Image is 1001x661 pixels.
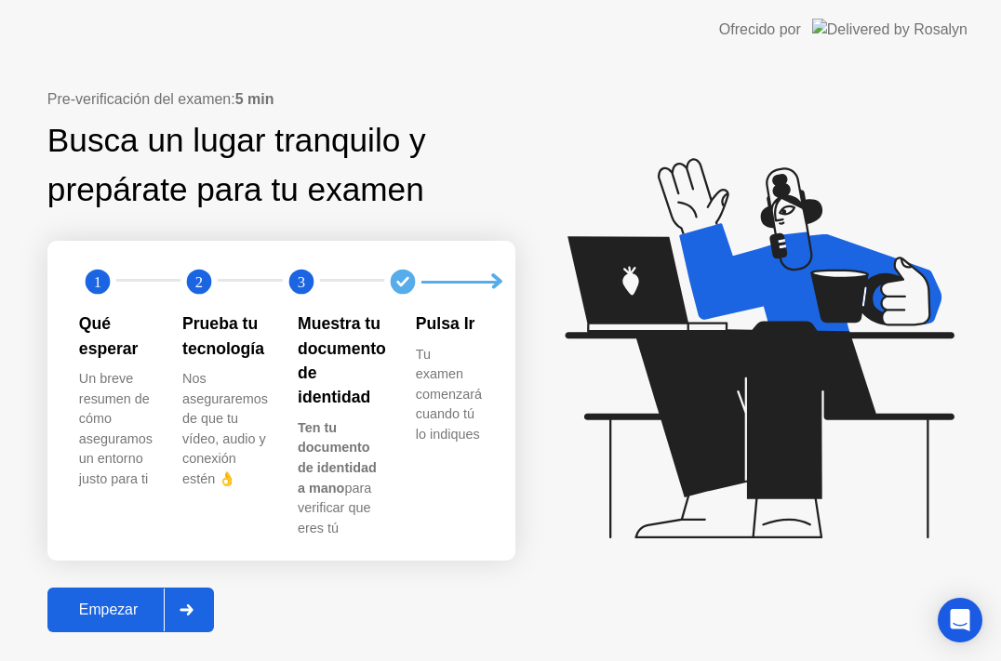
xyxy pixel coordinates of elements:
[298,420,377,496] b: Ten tu documento de identidad a mano
[47,116,515,215] div: Busca un lugar tranquilo y prepárate para tu examen
[416,345,482,445] div: Tu examen comenzará cuando tú lo indiques
[47,588,214,632] button: Empezar
[297,273,304,291] text: 3
[719,19,801,41] div: Ofrecido por
[182,369,268,490] div: Nos aseguraremos de que tu vídeo, audio y conexión estén 👌
[94,273,101,291] text: 1
[235,91,274,107] b: 5 min
[79,369,153,490] div: Un breve resumen de cómo aseguramos un entorno justo para ti
[298,418,386,539] div: para verificar que eres tú
[195,273,203,291] text: 2
[53,602,164,618] div: Empezar
[812,19,968,40] img: Delivered by Rosalyn
[79,311,153,361] div: Qué esperar
[416,311,482,336] div: Pulsa Ir
[47,88,515,111] div: Pre-verificación del examen:
[298,311,386,410] div: Muestra tu documento de identidad
[182,311,268,361] div: Prueba tu tecnología
[938,598,982,642] div: Open Intercom Messenger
